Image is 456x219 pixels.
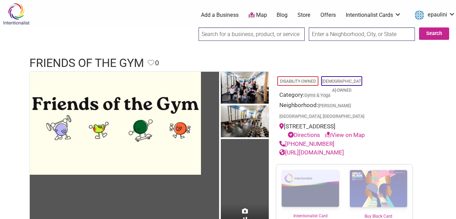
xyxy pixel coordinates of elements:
[344,164,413,213] img: Buy Black Card
[419,27,449,40] button: Search
[279,91,409,101] div: Category:
[325,131,365,138] a: View on Map
[288,131,320,138] a: Directions
[304,93,330,98] a: Gyms & Yoga
[249,11,267,19] a: Map
[199,27,305,41] input: Search for a business, product, or service
[29,55,144,71] h1: Friends of the Gym
[279,114,364,119] span: [GEOGRAPHIC_DATA], [GEOGRAPHIC_DATA]
[279,149,344,156] a: [URL][DOMAIN_NAME]
[309,27,415,41] input: Enter a Neighborhood, City, or State
[346,11,401,19] a: Intentionalist Cards
[221,105,269,139] img: Friends of the Gym - Class
[276,164,344,219] a: Intentionalist Card
[201,11,239,19] a: Add a Business
[280,79,316,84] a: Disability-Owned
[277,11,288,19] a: Blog
[30,72,201,175] img: Friends of the Gym - Feature
[297,11,311,19] a: Store
[322,79,361,93] a: [DEMOGRAPHIC_DATA]-Owned
[279,101,409,122] div: Neighborhood:
[318,104,351,108] span: [PERSON_NAME]
[276,164,344,213] img: Intentionalist Card
[279,140,334,147] a: [PHONE_NUMBER]
[411,9,455,21] a: epaulini
[155,58,159,68] span: 0
[320,11,336,19] a: Offers
[148,59,154,66] i: Favorite
[221,72,269,105] img: Friends of the Gym - Interior
[279,122,409,140] div: [STREET_ADDRESS]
